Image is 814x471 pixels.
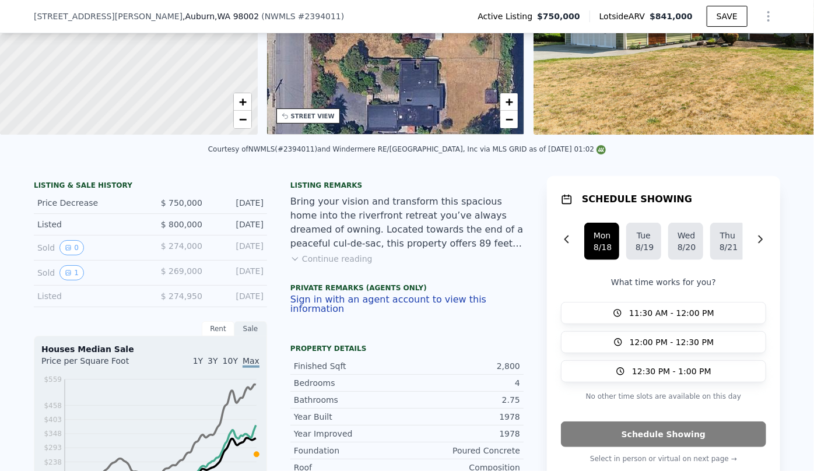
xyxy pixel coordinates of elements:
span: 12:30 PM - 1:00 PM [632,365,711,377]
div: [DATE] [212,240,264,255]
div: 8/20 [678,241,694,253]
div: Mon [594,230,610,241]
span: # 2394011 [298,12,341,21]
img: NWMLS Logo [597,145,606,154]
div: Bedrooms [294,377,407,389]
div: Courtesy of NWMLS (#2394011) and Windermere RE/[GEOGRAPHIC_DATA], Inc via MLS GRID as of [DATE] 0... [208,145,606,153]
span: + [506,94,513,109]
span: Active Listing [478,10,537,22]
div: Year Improved [294,428,407,440]
span: , Auburn [183,10,259,22]
tspan: $403 [44,416,62,424]
div: Private Remarks (Agents Only) [290,283,524,295]
a: Zoom out [500,111,518,128]
a: Zoom in [234,93,251,111]
button: Thu8/21 [710,223,745,260]
div: Price Decrease [37,197,141,209]
p: No other time slots are available on this day [561,389,766,403]
div: Poured Concrete [407,445,520,456]
span: $841,000 [650,12,693,21]
tspan: $293 [44,444,62,452]
span: 11:30 AM - 12:00 PM [629,307,714,319]
div: [DATE] [212,219,264,230]
div: 4 [407,377,520,389]
div: Bring your vision and transform this spacious home into the riverfront retreat you’ve always drea... [290,195,524,251]
div: 8/21 [720,241,736,253]
span: $ 750,000 [161,198,202,208]
span: $750,000 [537,10,580,22]
div: Listed [37,219,141,230]
span: + [238,94,246,109]
div: Tue [636,230,652,241]
span: − [506,112,513,126]
span: [STREET_ADDRESS][PERSON_NAME] [34,10,183,22]
span: , WA 98002 [215,12,259,21]
span: $ 274,950 [161,291,202,301]
div: Rent [202,321,234,336]
a: Zoom out [234,111,251,128]
div: [DATE] [212,197,264,209]
div: Property details [290,344,524,353]
p: What time works for you? [561,276,766,288]
div: 1978 [407,411,520,423]
button: Sign in with an agent account to view this information [290,295,524,314]
div: 8/18 [594,241,610,253]
button: View historical data [59,240,84,255]
span: 3Y [208,356,217,365]
div: 2,800 [407,360,520,372]
div: 2.75 [407,394,520,406]
button: 11:30 AM - 12:00 PM [561,302,766,324]
div: [DATE] [212,265,264,280]
div: Thu [720,230,736,241]
tspan: $559 [44,375,62,384]
p: Select in person or virtual on next page → [561,452,766,466]
tspan: $458 [44,402,62,410]
div: Finished Sqft [294,360,407,372]
span: Max [243,356,259,368]
button: SAVE [707,6,748,27]
span: $ 274,000 [161,241,202,251]
a: Zoom in [500,93,518,111]
div: STREET VIEW [291,112,335,121]
button: Mon8/18 [584,223,619,260]
div: Sold [37,265,141,280]
div: 8/19 [636,241,652,253]
button: Wed8/20 [668,223,703,260]
div: Foundation [294,445,407,456]
span: 12:00 PM - 12:30 PM [630,336,714,348]
span: 10Y [223,356,238,365]
span: NWMLS [265,12,296,21]
div: 1978 [407,428,520,440]
span: − [238,112,246,126]
div: Price per Square Foot [41,355,150,374]
div: Bathrooms [294,394,407,406]
div: [DATE] [212,290,264,302]
div: Sale [234,321,267,336]
div: Sold [37,240,141,255]
button: 12:30 PM - 1:00 PM [561,360,766,382]
span: $ 269,000 [161,266,202,276]
div: LISTING & SALE HISTORY [34,181,267,192]
button: View historical data [59,265,84,280]
div: Wed [678,230,694,241]
button: 12:00 PM - 12:30 PM [561,331,766,353]
span: $ 800,000 [161,220,202,229]
h1: SCHEDULE SHOWING [582,192,692,206]
div: Year Built [294,411,407,423]
button: Tue8/19 [626,223,661,260]
tspan: $238 [44,458,62,466]
div: ( ) [261,10,344,22]
button: Show Options [757,5,780,28]
div: Houses Median Sale [41,343,259,355]
div: Listed [37,290,141,302]
tspan: $348 [44,430,62,438]
div: Listing remarks [290,181,524,190]
button: Schedule Showing [561,421,766,447]
span: 1Y [193,356,203,365]
button: Continue reading [290,253,373,265]
span: Lotside ARV [599,10,650,22]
